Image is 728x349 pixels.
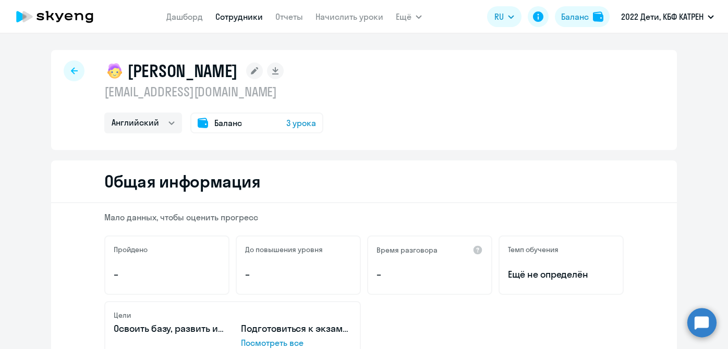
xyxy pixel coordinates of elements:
[166,11,203,22] a: Дашборд
[114,310,131,320] h5: Цели
[114,245,148,254] h5: Пройдено
[621,10,703,23] p: 2022 Дети, КБФ КАТРЕН
[241,322,351,335] p: Подготовиться к экзаменам
[561,10,589,23] div: Баланс
[616,4,719,29] button: 2022 Дети, КБФ КАТРЕН
[286,117,316,129] span: 3 урока
[487,6,521,27] button: RU
[104,211,624,223] p: Мало данных, чтобы оценить прогресс
[215,11,263,22] a: Сотрудники
[275,11,303,22] a: Отчеты
[241,336,351,349] p: Посмотреть все
[245,268,351,281] p: –
[396,6,422,27] button: Ещё
[245,245,323,254] h5: До повышения уровня
[508,245,559,254] h5: Темп обучения
[555,6,610,27] button: Балансbalance
[593,11,603,22] img: balance
[127,60,238,81] h1: [PERSON_NAME]
[104,60,125,81] img: child
[396,10,411,23] span: Ещё
[114,268,220,281] p: –
[494,10,504,23] span: RU
[104,83,323,100] p: [EMAIL_ADDRESS][DOMAIN_NAME]
[508,268,614,281] span: Ещё не определён
[114,322,224,335] p: Освоить базу, развить интерес к предмету (1
[377,268,483,281] p: –
[104,171,260,192] h2: Общая информация
[316,11,383,22] a: Начислить уроки
[377,245,438,255] h5: Время разговора
[214,117,242,129] span: Баланс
